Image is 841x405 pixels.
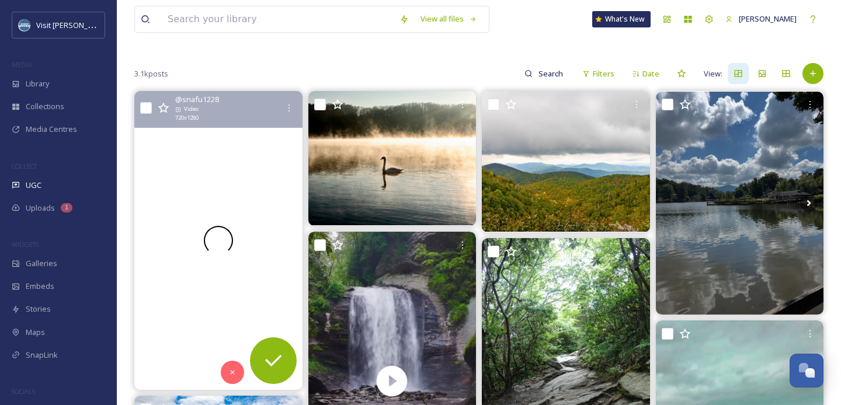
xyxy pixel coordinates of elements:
[175,94,219,105] span: @ snafu1228
[415,8,483,30] a: View all files
[19,19,30,31] img: images.png
[12,60,32,69] span: MEDIA
[656,92,824,315] img: Beautiful Lake Junaluska #lake #fall #beauty #lakejunaluska #mountains #wnc #nc #waynesville #nat...
[308,91,477,225] img: Can’t go wrong getting swept up in the beauty which surrounds you. . . . #lakejunaluska #wnc #bea...
[739,13,797,24] span: [PERSON_NAME]
[12,240,39,249] span: WIDGETS
[26,303,51,315] span: Stories
[592,11,651,27] a: What's New
[184,105,199,113] span: Video
[26,180,41,191] span: UGC
[12,387,35,396] span: SOCIALS
[26,327,45,338] span: Maps
[790,354,823,387] button: Open Chat
[36,19,110,30] span: Visit [PERSON_NAME]
[175,114,199,122] span: 720 x 1280
[61,203,72,212] div: 1
[704,68,722,79] span: View:
[26,258,57,269] span: Galleries
[533,62,571,85] input: Search
[720,8,802,30] a: [PERSON_NAME]
[482,91,650,232] img: A little bit of fall color and a lot of mountains under those rain clouds. #treescape #fallweathe...
[642,68,659,79] span: Date
[26,101,64,112] span: Collections
[26,78,49,89] span: Library
[26,202,55,214] span: Uploads
[12,162,37,170] span: COLLECT
[26,124,77,135] span: Media Centres
[26,281,54,292] span: Embeds
[162,6,394,32] input: Search your library
[26,350,58,361] span: SnapLink
[134,68,168,79] span: 3.1k posts
[593,68,614,79] span: Filters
